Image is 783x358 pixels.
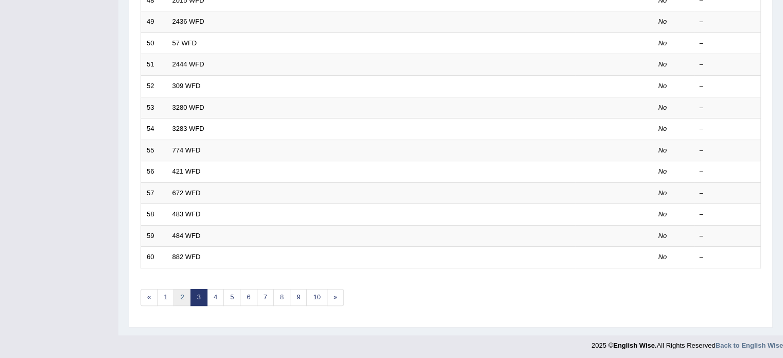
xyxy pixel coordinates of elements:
[273,289,290,306] a: 8
[172,39,197,47] a: 57 WFD
[190,289,207,306] a: 3
[141,289,158,306] a: «
[658,232,667,240] em: No
[141,75,167,97] td: 52
[207,289,224,306] a: 4
[172,82,201,90] a: 309 WFD
[141,118,167,140] td: 54
[700,39,755,48] div: –
[700,189,755,198] div: –
[141,97,167,118] td: 53
[172,104,204,111] a: 3280 WFD
[141,225,167,247] td: 59
[141,54,167,76] td: 51
[658,82,667,90] em: No
[172,60,204,68] a: 2444 WFD
[658,18,667,25] em: No
[700,81,755,91] div: –
[700,210,755,219] div: –
[172,18,204,25] a: 2436 WFD
[658,104,667,111] em: No
[172,210,201,218] a: 483 WFD
[172,189,201,197] a: 672 WFD
[157,289,174,306] a: 1
[658,39,667,47] em: No
[172,167,201,175] a: 421 WFD
[172,232,201,240] a: 484 WFD
[172,125,204,132] a: 3283 WFD
[257,289,274,306] a: 7
[658,60,667,68] em: No
[327,289,344,306] a: »
[172,146,201,154] a: 774 WFD
[141,11,167,33] td: 49
[700,60,755,70] div: –
[658,210,667,218] em: No
[700,103,755,113] div: –
[141,182,167,204] td: 57
[223,289,240,306] a: 5
[716,342,783,349] a: Back to English Wise
[658,125,667,132] em: No
[172,253,201,261] a: 882 WFD
[658,146,667,154] em: No
[306,289,327,306] a: 10
[173,289,190,306] a: 2
[141,140,167,161] td: 55
[141,247,167,268] td: 60
[700,167,755,177] div: –
[141,161,167,183] td: 56
[700,124,755,134] div: –
[290,289,307,306] a: 9
[700,17,755,27] div: –
[700,252,755,262] div: –
[658,189,667,197] em: No
[700,146,755,156] div: –
[141,32,167,54] td: 50
[240,289,257,306] a: 6
[700,231,755,241] div: –
[658,167,667,175] em: No
[591,335,783,350] div: 2025 © All Rights Reserved
[141,204,167,226] td: 58
[613,342,656,349] strong: English Wise.
[658,253,667,261] em: No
